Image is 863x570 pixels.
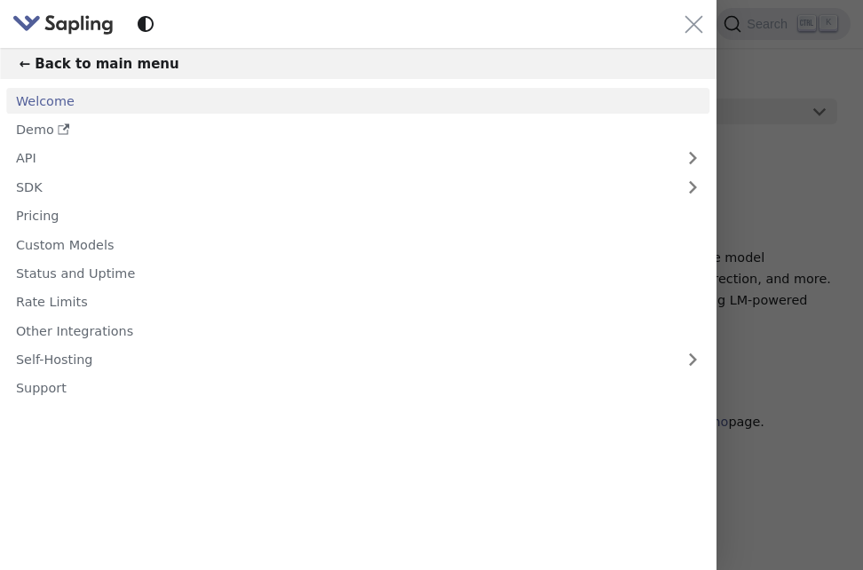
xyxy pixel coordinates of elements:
a: Pricing [6,203,709,229]
a: Rate Limits [6,289,709,315]
a: Custom Models [6,232,709,257]
button: Switch between dark and light mode (currently system mode) [133,12,159,37]
a: API [6,146,675,171]
img: Sapling.ai [12,12,114,37]
a: Other Integrations [6,318,709,344]
button: Expand sidebar category 'SDK' [675,174,710,200]
a: Welcome [6,88,709,114]
a: Self-Hosting [6,347,709,373]
a: SDK [6,174,675,200]
a: Sapling.ai [12,12,120,37]
button: Close navigation bar [685,15,703,34]
button: Expand sidebar category 'API' [675,146,710,171]
a: Demo [6,117,709,143]
a: Support [6,376,709,401]
a: Status and Uptime [6,261,709,287]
